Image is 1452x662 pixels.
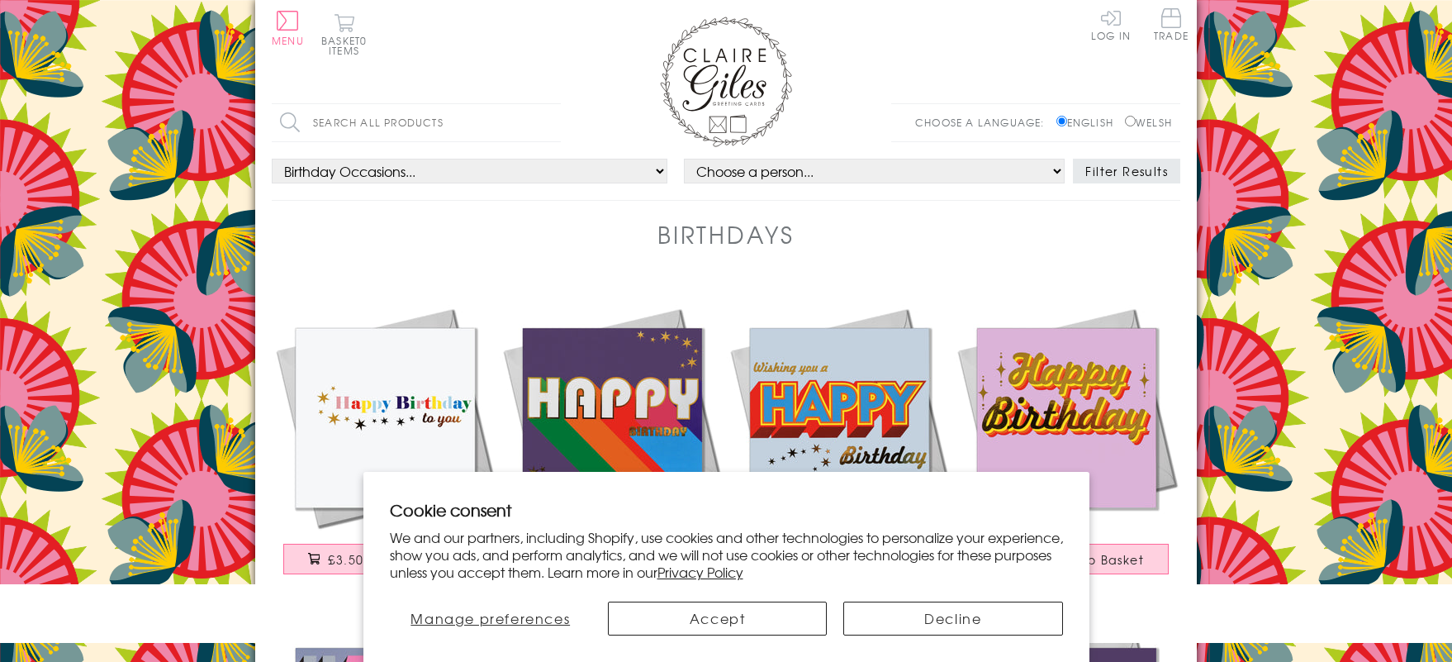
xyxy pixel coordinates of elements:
[499,304,726,531] img: Birthday Card, Happy Birthday, Rainbow colours, with gold foil
[390,602,591,636] button: Manage preferences
[915,115,1053,130] p: Choose a language:
[1154,8,1189,44] a: Trade
[608,602,827,636] button: Accept
[726,304,953,531] img: Birthday Card, Wishing you a Happy Birthday, Block letters, with gold foil
[272,104,561,141] input: Search all products
[321,13,367,55] button: Basket0 items
[272,33,304,48] span: Menu
[1056,116,1067,126] input: English
[1056,115,1122,130] label: English
[1073,159,1180,183] button: Filter Results
[1125,115,1172,130] label: Welsh
[329,33,367,58] span: 0 items
[390,529,1063,580] p: We and our partners, including Shopify, use cookies and other technologies to personalize your ex...
[283,544,488,574] button: £3.50 Add to Basket
[657,562,743,582] a: Privacy Policy
[544,104,561,141] input: Search
[660,17,792,147] img: Claire Giles Greetings Cards
[1091,8,1131,40] a: Log In
[953,304,1180,591] a: Birthday Card, Happy Birthday, Pink background and stars, with gold foil £3.50 Add to Basket
[726,304,953,591] a: Birthday Card, Wishing you a Happy Birthday, Block letters, with gold foil £3.50 Add to Basket
[499,304,726,591] a: Birthday Card, Happy Birthday, Rainbow colours, with gold foil £3.50 Add to Basket
[328,551,463,568] span: £3.50 Add to Basket
[410,608,570,628] span: Manage preferences
[272,304,499,531] img: Birthday Card, Happy Birthday to You, Rainbow colours, with gold foil
[657,217,795,251] h1: Birthdays
[390,498,1063,522] h2: Cookie consent
[1125,116,1136,126] input: Welsh
[1154,8,1189,40] span: Trade
[953,304,1180,531] img: Birthday Card, Happy Birthday, Pink background and stars, with gold foil
[272,304,499,591] a: Birthday Card, Happy Birthday to You, Rainbow colours, with gold foil £3.50 Add to Basket
[272,11,304,45] button: Menu
[843,602,1062,636] button: Decline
